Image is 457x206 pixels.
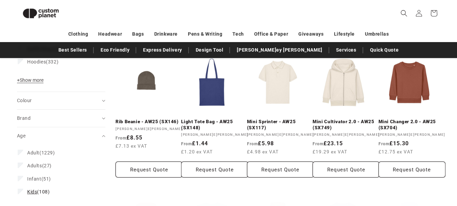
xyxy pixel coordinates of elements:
[17,77,43,83] span: Show more
[313,162,380,177] button: Request Quote
[154,28,178,40] a: Drinkware
[27,163,42,168] span: Adults
[367,44,402,56] a: Quick Quote
[181,162,248,177] button: Request Quote
[17,77,20,83] span: +
[17,98,32,103] span: Colour
[233,44,326,56] a: [PERSON_NAME]ey [PERSON_NAME]
[97,44,133,56] a: Eco Friendly
[17,77,46,87] button: Show more
[232,28,244,40] a: Tech
[344,133,457,206] iframe: Chat Widget
[27,150,55,156] span: (1229)
[334,28,355,40] a: Lifestyle
[27,150,39,155] span: Adult
[55,44,90,56] a: Best Sellers
[188,28,222,40] a: Pens & Writing
[140,44,186,56] a: Express Delivery
[116,119,182,125] a: Rib Beanie - AW25 (SX146)
[27,59,58,65] span: (332)
[27,59,46,64] span: Hoodies
[27,189,50,195] span: (108)
[27,176,41,182] span: Infant
[365,28,389,40] a: Umbrellas
[247,119,314,131] a: Mini Sprinter - AW25 (SX117)
[181,119,248,131] a: Light Tote Bag - AW25 (SX148)
[333,44,360,56] a: Services
[17,133,25,138] span: Age
[192,44,227,56] a: Design Tool
[68,28,88,40] a: Clothing
[132,28,144,40] a: Bags
[27,176,51,182] span: (51)
[17,3,65,24] img: Custom Planet
[116,162,182,177] button: Request Quote
[98,28,122,40] a: Headwear
[397,6,411,21] summary: Search
[17,127,105,145] summary: Age (0 selected)
[17,92,105,109] summary: Colour (0 selected)
[298,28,323,40] a: Giveaways
[27,189,37,194] span: Kids
[247,162,314,177] button: Request Quote
[379,119,445,131] a: Mini Changer 2.0 - AW25 (SX704)
[254,28,288,40] a: Office & Paper
[313,119,380,131] a: Mini Cultivator 2.0 - AW25 (SX749)
[27,163,52,169] span: (27)
[17,115,31,121] span: Brand
[17,110,105,127] summary: Brand (0 selected)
